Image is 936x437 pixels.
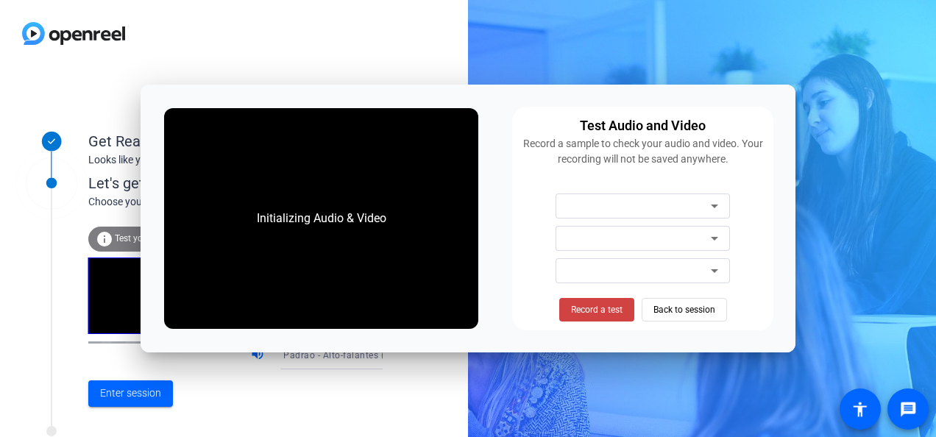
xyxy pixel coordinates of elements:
div: Choose your settings [88,194,413,210]
div: Test Audio and Video [580,116,706,136]
button: Record a test [559,298,634,321]
div: Record a sample to check your audio and video. Your recording will not be saved anywhere. [521,136,765,167]
mat-icon: accessibility [851,400,869,418]
span: Test your audio and video [115,233,217,244]
div: Initializing Audio & Video [242,195,401,242]
mat-icon: info [96,230,113,248]
mat-icon: volume_up [250,347,268,364]
span: Record a test [571,303,623,316]
span: Padrão - Alto-falantes (Logi USB Headset) [283,349,464,360]
div: Let's get connected. [88,172,413,194]
button: Back to session [642,298,727,321]
div: Get Ready! [88,130,383,152]
span: Enter session [100,386,161,401]
div: Looks like you've been invited to join [88,152,383,168]
mat-icon: message [899,400,917,418]
span: Back to session [653,296,715,324]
